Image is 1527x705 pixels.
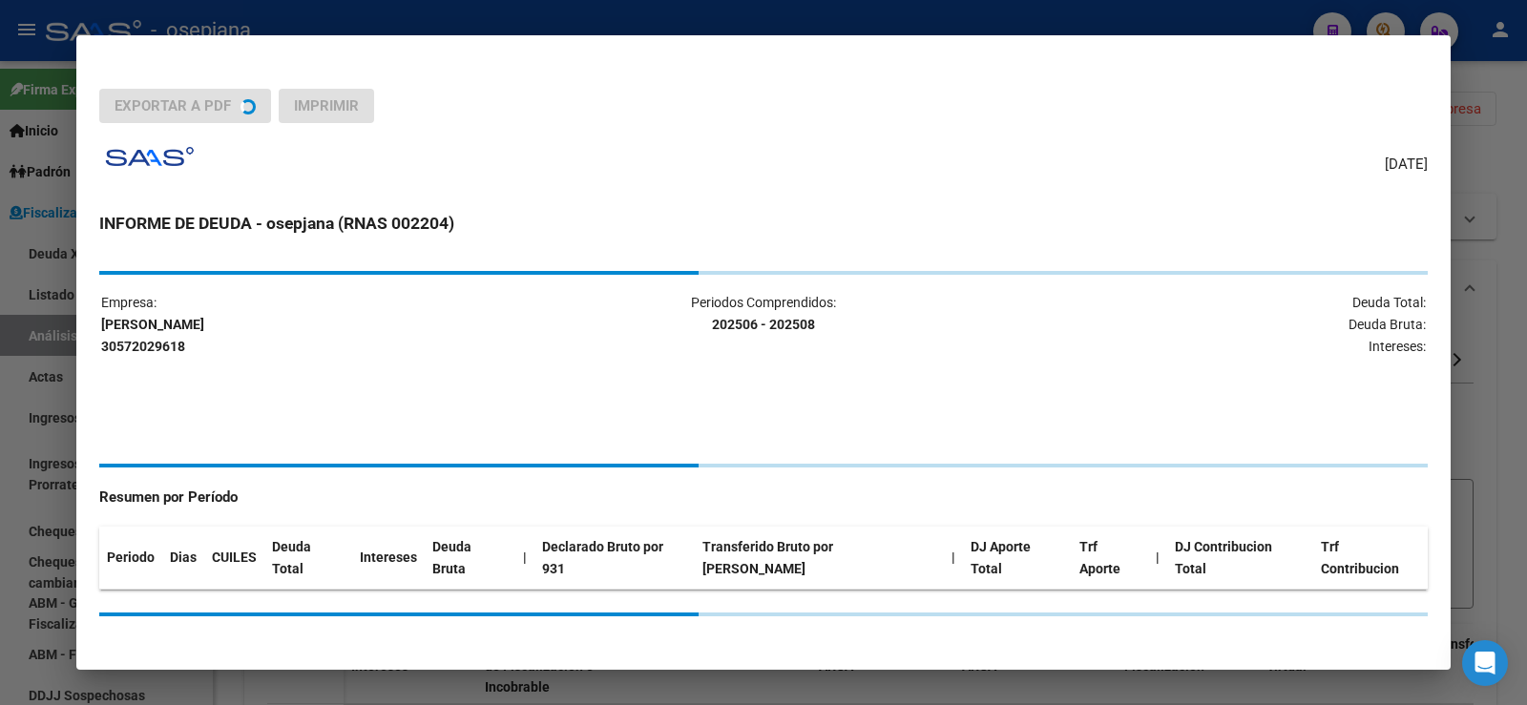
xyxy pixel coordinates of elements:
[543,292,983,336] p: Periodos Comprendidos:
[101,292,541,357] p: Empresa:
[712,317,815,332] strong: 202506 - 202508
[425,527,514,590] th: Deuda Bruta
[99,211,1428,236] h3: INFORME DE DEUDA - osepjana (RNAS 002204)
[99,487,1428,508] h4: Resumen por Período
[204,527,264,590] th: CUILES
[963,527,1072,590] th: DJ Aporte Total
[115,97,231,114] span: Exportar a PDF
[99,89,271,123] button: Exportar a PDF
[352,527,425,590] th: Intereses
[695,527,944,590] th: Transferido Bruto por [PERSON_NAME]
[162,527,204,590] th: Dias
[1313,527,1428,590] th: Trf Contribucion
[1167,527,1313,590] th: DJ Contribucion Total
[515,527,534,590] th: |
[944,527,963,590] th: |
[101,317,204,354] strong: [PERSON_NAME] 30572029618
[1072,527,1149,590] th: Trf Aporte
[1462,640,1508,686] div: Open Intercom Messenger
[986,292,1426,357] p: Deuda Total: Deuda Bruta: Intereses:
[279,89,374,123] button: Imprimir
[264,527,352,590] th: Deuda Total
[1385,154,1428,176] span: [DATE]
[99,527,162,590] th: Periodo
[1148,527,1167,590] th: |
[294,97,359,114] span: Imprimir
[534,527,695,590] th: Declarado Bruto por 931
